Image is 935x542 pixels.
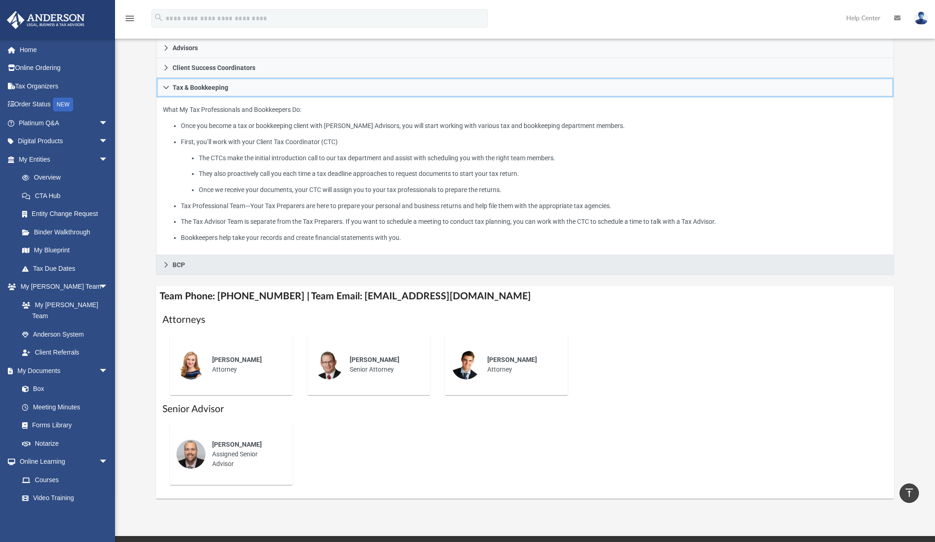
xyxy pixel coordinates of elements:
[13,416,113,435] a: Forms Library
[181,136,887,196] li: First, you’ll work with your Client Tax Coordinator (CTC)
[314,350,343,379] img: thumbnail
[6,132,122,151] a: Digital Productsarrow_drop_down
[13,507,117,525] a: Resources
[481,349,561,381] div: Attorney
[13,169,122,187] a: Overview
[13,205,122,223] a: Entity Change Request
[13,471,117,489] a: Courses
[6,114,122,132] a: Platinum Q&Aarrow_drop_down
[199,168,887,180] li: They also proactively call you each time a tax deadline approaches to request documents to start ...
[99,278,117,297] span: arrow_drop_down
[156,255,894,275] a: BCP
[156,286,894,307] h4: Team Phone: [PHONE_NUMBER] | Team Email: [EMAIL_ADDRESS][DOMAIN_NAME]
[4,11,87,29] img: Anderson Advisors Platinum Portal
[154,12,164,23] i: search
[156,38,894,58] a: Advisors
[181,216,887,227] li: The Tax Advisor Team is separate from the Tax Preparers. If you want to schedule a meeting to con...
[13,223,122,241] a: Binder Walkthrough
[99,114,117,133] span: arrow_drop_down
[53,98,73,111] div: NEW
[156,78,894,98] a: Tax & Bookkeeping
[13,241,117,260] a: My Blueprint
[343,349,424,381] div: Senior Attorney
[914,12,928,25] img: User Pic
[163,104,887,243] p: What My Tax Professionals and Bookkeepers Do:
[212,356,262,363] span: [PERSON_NAME]
[181,232,887,244] li: Bookkeepers help take your records and create financial statements with you.
[99,453,117,472] span: arrow_drop_down
[206,433,286,475] div: Assigned Senior Advisor
[6,453,117,471] a: Online Learningarrow_drop_down
[156,58,894,78] a: Client Success Coordinators
[6,59,122,77] a: Online Ordering
[176,439,206,469] img: thumbnail
[487,356,537,363] span: [PERSON_NAME]
[99,132,117,151] span: arrow_drop_down
[162,313,888,326] h1: Attorneys
[173,64,255,71] span: Client Success Coordinators
[904,487,915,498] i: vertical_align_top
[181,120,887,132] li: Once you become a tax or bookkeeping client with [PERSON_NAME] Advisors, you will start working w...
[176,350,206,379] img: thumbnail
[6,361,117,380] a: My Documentsarrow_drop_down
[181,200,887,212] li: Tax Professional Team—Your Tax Preparers are here to prepare your personal and business returns a...
[13,489,113,507] a: Video Training
[13,380,113,398] a: Box
[156,98,894,255] div: Tax & Bookkeeping
[124,17,135,24] a: menu
[900,484,919,503] a: vertical_align_top
[199,152,887,164] li: The CTCs make the initial introduction call to our tax department and assist with scheduling you ...
[206,349,286,381] div: Attorney
[13,398,117,416] a: Meeting Minutes
[350,356,399,363] span: [PERSON_NAME]
[124,13,135,24] i: menu
[6,150,122,169] a: My Entitiesarrow_drop_down
[199,184,887,196] li: Once we receive your documents, your CTC will assign you to your tax professionals to prepare the...
[212,441,262,448] span: [PERSON_NAME]
[99,361,117,380] span: arrow_drop_down
[451,350,481,379] img: thumbnail
[173,84,228,91] span: Tax & Bookkeeping
[13,344,117,362] a: Client Referrals
[13,325,117,344] a: Anderson System
[13,296,113,325] a: My [PERSON_NAME] Team
[173,45,198,51] span: Advisors
[173,262,185,268] span: BCP
[6,278,117,296] a: My [PERSON_NAME] Teamarrow_drop_down
[6,95,122,114] a: Order StatusNEW
[6,77,122,95] a: Tax Organizers
[13,186,122,205] a: CTA Hub
[13,259,122,278] a: Tax Due Dates
[162,402,888,416] h1: Senior Advisor
[13,434,117,453] a: Notarize
[6,41,122,59] a: Home
[99,150,117,169] span: arrow_drop_down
